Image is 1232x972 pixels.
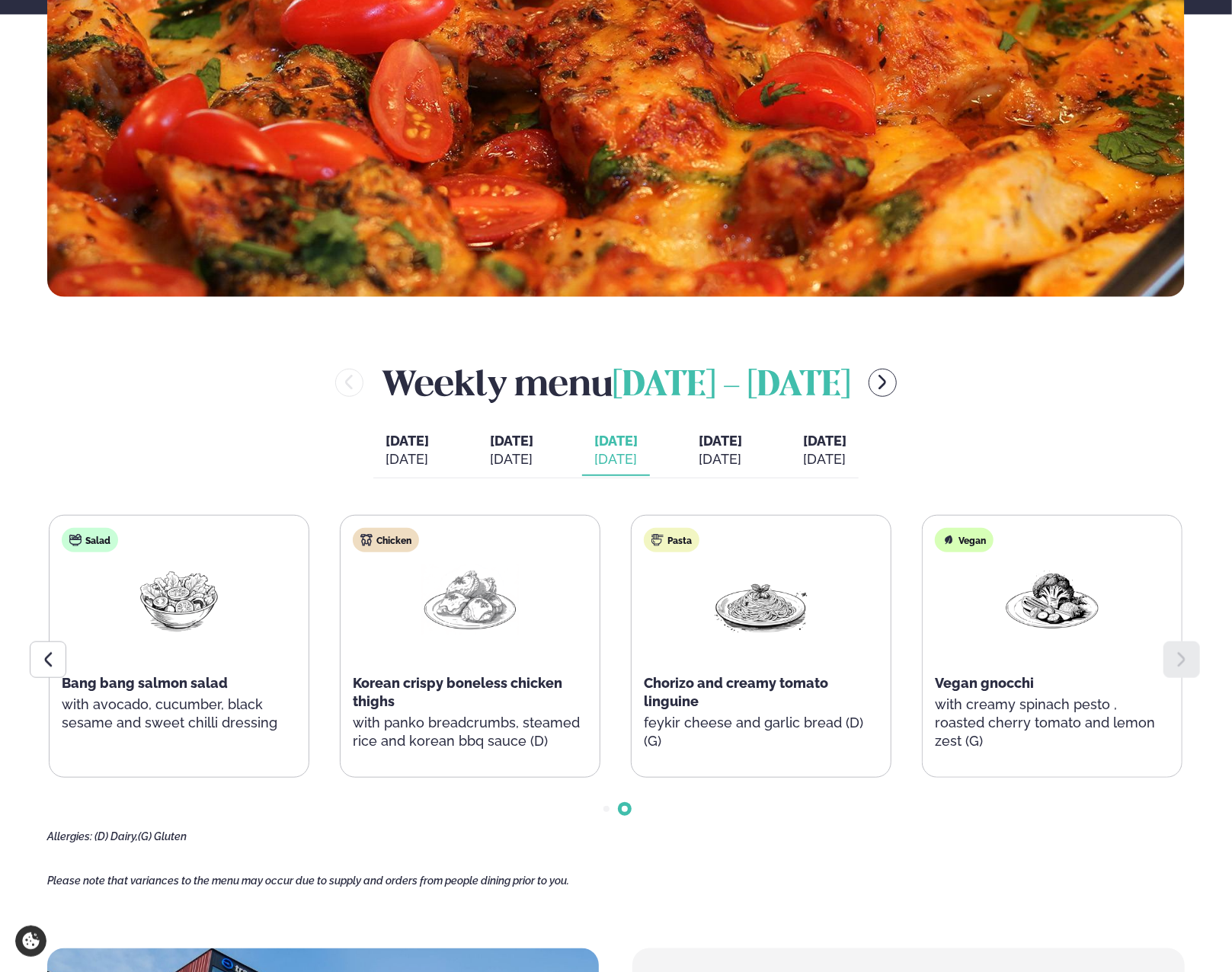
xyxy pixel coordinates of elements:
[935,528,994,552] div: Vegan
[935,675,1034,691] span: Vegan gnocchi
[47,830,92,843] span: Allergies:
[791,426,859,476] button: [DATE] [DATE]
[335,369,363,397] button: menu-btn-left
[382,358,850,408] h2: Weekly menu
[869,369,897,397] button: menu-btn-right
[699,450,742,468] div: [DATE]
[803,450,846,468] div: [DATE]
[373,426,441,476] button: [DATE] [DATE]
[935,695,1170,750] p: with creamy spinach pesto , roasted cherry tomato and lemon zest (G)
[138,830,187,843] span: (G) Gluten
[47,874,569,887] span: Please note that variances to the menu may occur due to supply and orders from people dining prio...
[603,806,610,812] span: Go to slide 1
[613,369,850,403] span: [DATE] - [DATE]
[712,564,810,635] img: Spagetti.png
[15,926,46,957] a: Cookie settings
[622,806,628,812] span: Go to slide 2
[490,450,533,468] div: [DATE]
[699,433,742,449] span: [DATE]
[94,830,138,843] span: (D) Dairy,
[62,528,118,552] div: Salad
[686,426,754,476] button: [DATE] [DATE]
[478,426,546,476] button: [DATE] [DATE]
[644,675,828,709] span: Chorizo and creamy tomato linguine
[62,675,228,691] span: Bang bang salmon salad
[651,534,664,546] img: pasta.svg
[942,534,955,546] img: Vegan.svg
[353,528,419,552] div: Chicken
[490,433,533,449] span: [DATE]
[360,534,373,546] img: chicken.svg
[594,432,638,450] span: [DATE]
[353,714,587,750] p: with panko breadcrumbs, steamed rice and korean bbq sauce (D)
[421,564,519,635] img: Chicken-thighs.png
[130,564,228,635] img: Salad.png
[803,433,846,449] span: [DATE]
[644,528,699,552] div: Pasta
[69,534,82,546] img: salad.svg
[353,675,562,709] span: Korean crispy boneless chicken thighs
[1003,564,1101,635] img: Vegan.png
[582,426,650,476] button: [DATE] [DATE]
[594,450,638,468] div: [DATE]
[386,433,429,449] span: [DATE]
[62,695,296,732] p: with avocado, cucumber, black sesame and sweet chilli dressing
[644,714,878,750] p: feykir cheese and garlic bread (D) (G)
[386,450,429,468] div: [DATE]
